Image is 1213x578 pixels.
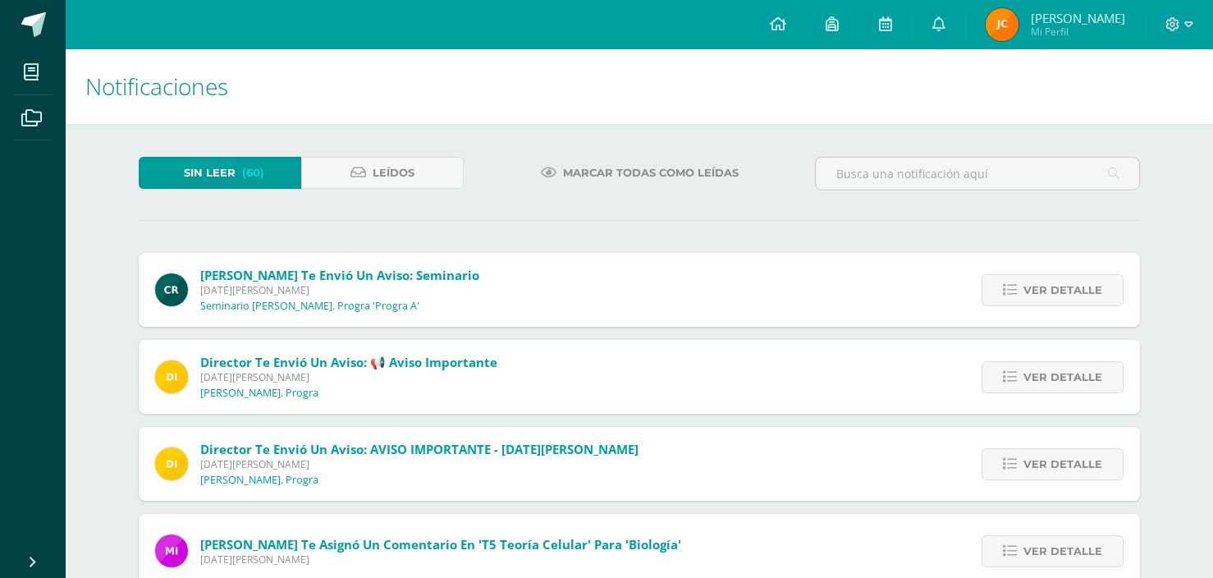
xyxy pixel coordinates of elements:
img: 9bd341580e279813e401deef32537bc8.png [986,8,1018,41]
img: f0b35651ae50ff9c693c4cbd3f40c4bb.png [155,360,188,393]
p: Seminario [PERSON_NAME]. Progra 'Progra A' [200,300,419,313]
span: Ver detalle [1023,362,1102,392]
a: Marcar todas como leídas [520,157,759,189]
img: f0b35651ae50ff9c693c4cbd3f40c4bb.png [155,447,188,480]
span: Ver detalle [1023,275,1102,305]
span: [DATE][PERSON_NAME] [200,283,479,297]
input: Busca una notificación aquí [816,158,1139,190]
span: [DATE][PERSON_NAME] [200,370,497,384]
img: e534704a03497a621ce20af3abe0ca0c.png [155,273,188,306]
span: Ver detalle [1023,449,1102,479]
span: Notificaciones [85,71,228,102]
span: Director te envió un aviso: 📢 Aviso Importante [200,354,497,370]
span: Leídos [373,158,414,188]
span: (60) [242,158,264,188]
span: Mi Perfil [1031,25,1125,39]
span: [DATE][PERSON_NAME] [200,457,639,471]
p: [PERSON_NAME]. Progra [200,387,318,400]
span: Director te envió un aviso: AVISO IMPORTANTE - [DATE][PERSON_NAME] [200,441,639,457]
span: [PERSON_NAME] te envió un aviso: Seminario [200,267,479,283]
span: [PERSON_NAME] te asignó un comentario en 'T5 Teoría Celular' para 'Biología' [200,536,681,553]
img: e71b507b6b1ebf6fbe7886fc31de659d.png [155,534,188,567]
span: Ver detalle [1023,536,1102,567]
p: [PERSON_NAME]. Progra [200,474,318,487]
span: Marcar todas como leídas [563,158,739,188]
span: Sin leer [184,158,236,188]
span: [DATE][PERSON_NAME] [200,553,681,567]
a: Leídos [301,157,464,189]
span: [PERSON_NAME] [1031,10,1125,26]
a: Sin leer(60) [139,157,301,189]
